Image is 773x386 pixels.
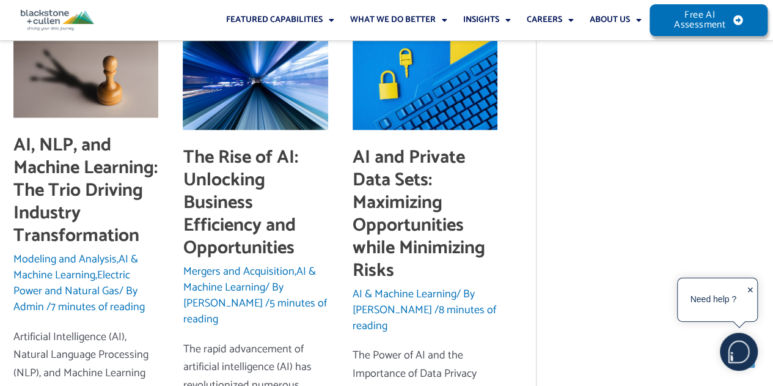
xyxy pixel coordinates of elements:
a: Modeling and Analysis [13,250,117,268]
img: Train moving fast in tunnel [183,33,328,130]
div: Need help ? [680,280,747,319]
a: [PERSON_NAME] [353,300,434,319]
span: 7 minutes of reading [51,297,145,316]
a: Electric Power and Natural Gas [13,265,130,300]
a: AI and Private Data Sets: Maximizing Opportunities while Minimizing Risks [353,142,485,285]
span: [PERSON_NAME] [183,294,262,312]
span: [PERSON_NAME] [353,300,432,319]
span: , , [13,250,138,300]
a: Admin [13,297,46,316]
img: Wooden chess pawn with king shadow [13,33,158,117]
a: Read: AI and Private Data Sets: Maximizing Opportunities while Minimizing Risks [353,72,497,90]
span: Admin [13,297,44,316]
span: Free AI Assessment [674,10,725,30]
a: Read: The Rise of AI: Unlocking Business Efficiency and Opportunities [183,72,328,90]
a: AI & Machine Learning [353,284,456,303]
a: The Rise of AI: Unlocking Business Efficiency and Opportunities [183,142,298,262]
a: AI, NLP, and Machine Learning: The Trio Driving Industry Transformation [13,130,158,250]
img: users%2F5SSOSaKfQqXq3cFEnIZRYMEs4ra2%2Fmedia%2Fimages%2F-Bulle%20blanche%20sans%20fond%20%2B%20ma... [720,333,757,370]
span: 8 minutes of reading [353,300,496,335]
a: Read: AI, NLP, and Machine Learning: The Trio Driving Industry Transformation [13,65,158,84]
div: / By / [353,286,497,333]
a: AI & Machine Learning [13,250,138,284]
div: / By / [183,263,328,327]
div: ✕ [747,281,754,319]
a: [PERSON_NAME] [183,294,265,312]
img: Cyber data and information security idea. Yellow padlock and key and blue keyboard. Computer [353,33,497,130]
span: 5 minutes of reading [183,294,326,328]
a: AI & Machine Learning [183,262,315,296]
a: Mergers and Acquisition [183,262,294,280]
div: / By / [13,251,158,314]
span: , [183,262,315,296]
a: Free AI Assessment [650,4,768,36]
